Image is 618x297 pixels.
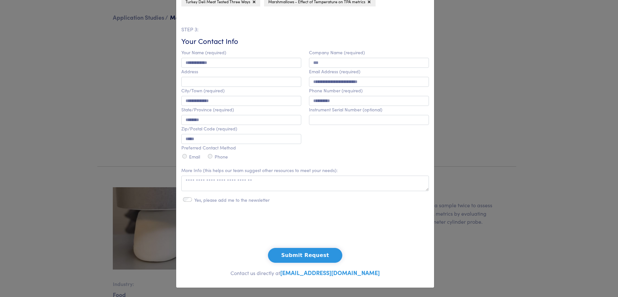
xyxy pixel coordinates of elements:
label: Your Name (required) [181,50,226,55]
label: Email [189,154,200,159]
label: Phone [215,154,228,159]
label: Address [181,69,198,74]
p: Contact us directly at [181,268,429,278]
a: [EMAIL_ADDRESS][DOMAIN_NAME] [280,269,380,277]
label: Email Address (required) [309,69,360,74]
label: State/Province (required) [181,107,234,112]
button: Submit Request [268,248,342,263]
label: City/Town (required) [181,88,225,93]
iframe: reCAPTCHA [256,216,354,241]
p: STEP 3: [181,25,429,34]
label: Yes, please add me to the newsletter [194,197,270,203]
label: More Info (this helps our team suggest other resources to meet your needs): [181,168,338,173]
label: Zip/Postal Code (required) [181,126,237,131]
label: Instrument Serial Number (optional) [309,107,382,112]
h6: Your Contact Info [181,36,429,46]
label: Preferred Contact Method [181,145,236,150]
label: Phone Number (required) [309,88,363,93]
label: Company Name (required) [309,50,365,55]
